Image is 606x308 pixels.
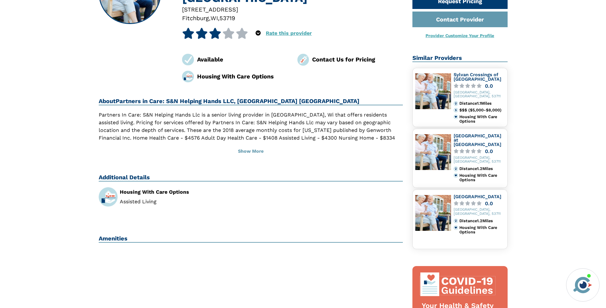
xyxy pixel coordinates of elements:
[197,55,288,64] div: Available
[182,5,403,14] div: [STREET_ADDRESS]
[454,149,505,154] a: 0.0
[485,201,493,206] div: 0.0
[99,98,403,105] h2: About Partners in Care: S&N Helping Hands LLC, [GEOGRAPHIC_DATA] [GEOGRAPHIC_DATA]
[459,108,504,112] div: $$$ ($5,000-$8,000)
[419,272,497,296] img: covid-top-default.svg
[454,166,458,171] img: distance.svg
[412,12,508,27] a: Contact Provider
[459,219,504,223] div: Distance 1.2 Miles
[459,101,504,106] div: Distance 1.1 Miles
[454,173,458,178] img: primary.svg
[454,156,505,164] div: [GEOGRAPHIC_DATA], [GEOGRAPHIC_DATA], 53711
[459,225,504,235] div: Housing With Care Options
[219,14,235,22] div: 53719
[454,133,501,147] a: [GEOGRAPHIC_DATA] at [GEOGRAPHIC_DATA]
[209,15,211,21] span: ,
[454,72,501,82] a: Sylvan Crossings of [GEOGRAPHIC_DATA]
[312,55,403,64] div: Contact Us for Pricing
[99,174,403,182] h2: Additional Details
[454,219,458,223] img: distance.svg
[459,173,504,182] div: Housing With Care Options
[454,108,458,112] img: cost.svg
[572,274,594,296] img: avatar
[412,54,508,62] h2: Similar Providers
[454,101,458,106] img: distance.svg
[454,84,505,88] a: 0.0
[99,144,403,158] button: Show More
[120,199,246,204] li: Assisted Living
[99,111,403,150] p: Partners In Care: S&N Helping Hands Llc is a senior living provider in [GEOGRAPHIC_DATA], Wi that...
[454,194,501,199] a: [GEOGRAPHIC_DATA]
[99,235,403,243] h2: Amenities
[266,30,312,36] a: Rate this provider
[182,15,209,21] span: Fitchburg
[485,84,493,88] div: 0.0
[454,201,505,206] a: 0.0
[454,115,458,119] img: primary.svg
[211,15,218,21] span: WI
[120,190,246,195] div: Housing With Care Options
[454,225,458,230] img: primary.svg
[459,166,504,171] div: Distance 1.2 Miles
[485,149,493,154] div: 0.0
[256,28,261,39] div: Popover trigger
[197,72,288,81] div: Housing With Care Options
[454,208,505,216] div: [GEOGRAPHIC_DATA], [GEOGRAPHIC_DATA], 53711
[459,115,504,124] div: Housing With Care Options
[426,33,494,38] a: Provider Customize Your Profile
[454,91,505,99] div: [GEOGRAPHIC_DATA], [GEOGRAPHIC_DATA], 53711
[218,15,219,21] span: ,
